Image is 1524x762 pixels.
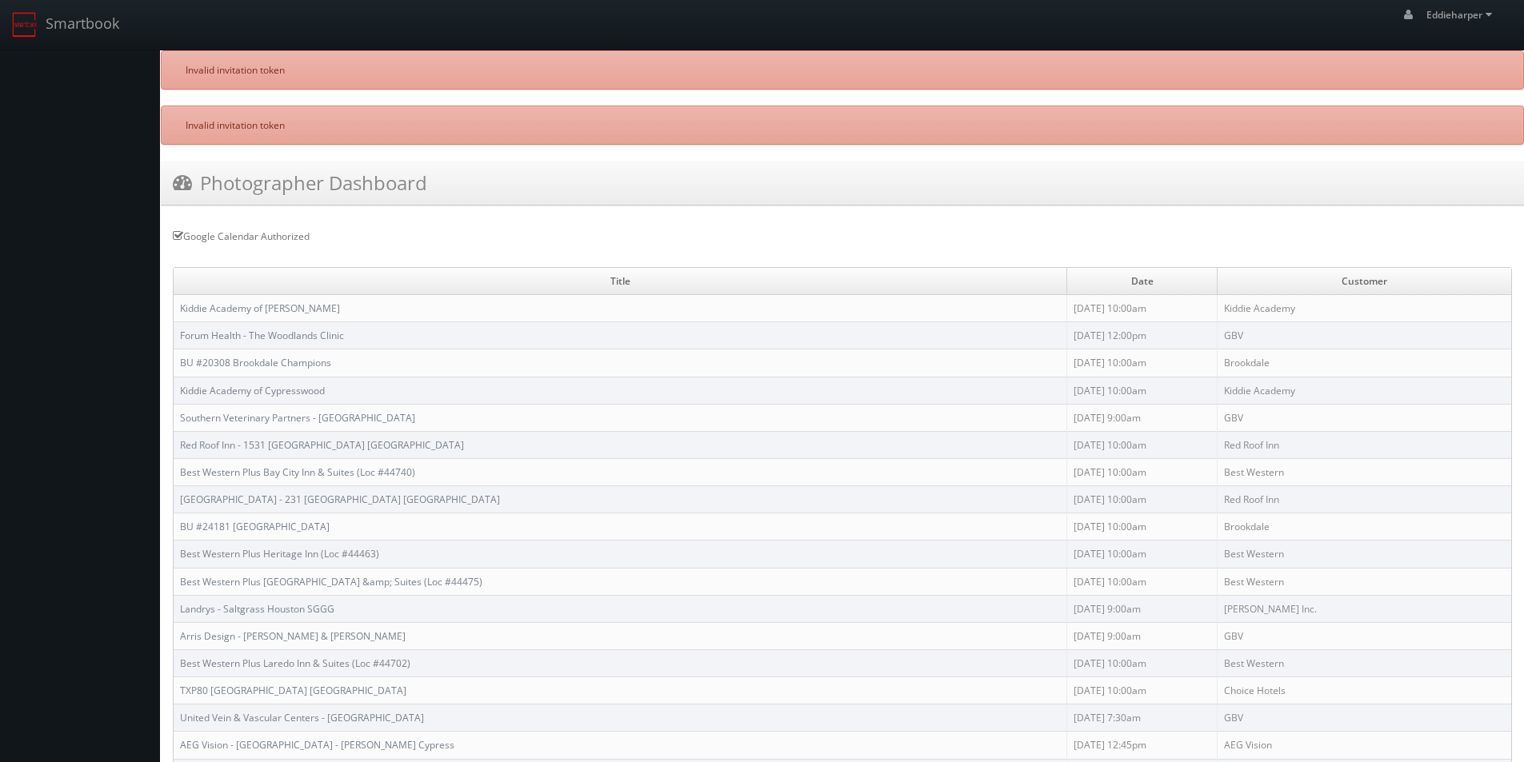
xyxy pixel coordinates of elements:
td: Best Western [1218,541,1511,568]
a: Arris Design - [PERSON_NAME] & [PERSON_NAME] [180,629,406,643]
a: United Vein & Vascular Centers - [GEOGRAPHIC_DATA] [180,711,424,724]
td: [DATE] 10:00am [1067,458,1218,485]
td: [PERSON_NAME] Inc. [1218,595,1511,622]
td: Brookdale [1218,349,1511,377]
td: [DATE] 10:00am [1067,541,1218,568]
td: Best Western [1218,649,1511,676]
td: GBV [1218,404,1511,431]
td: [DATE] 10:00am [1067,649,1218,676]
p: Invalid invitation token [186,63,1499,77]
td: Kiddie Academy [1218,377,1511,404]
a: Best Western Plus [GEOGRAPHIC_DATA] &amp; Suites (Loc #44475) [180,575,482,588]
td: GBV [1218,622,1511,649]
td: Best Western [1218,568,1511,595]
img: smartbook-logo.png [12,12,38,38]
a: Best Western Plus Bay City Inn & Suites (Loc #44740) [180,465,415,479]
a: Landrys - Saltgrass Houston SGGG [180,602,334,616]
a: Kiddie Academy of Cypresswood [180,384,325,397]
td: GBV [1218,322,1511,349]
a: Southern Veterinary Partners - [GEOGRAPHIC_DATA] [180,411,415,425]
td: Date [1067,268,1218,295]
td: [DATE] 9:00am [1067,404,1218,431]
td: [DATE] 10:00am [1067,349,1218,377]
td: [DATE] 9:00am [1067,595,1218,622]
td: [DATE] 9:00am [1067,622,1218,649]
span: Eddieharper [1426,8,1497,22]
p: Invalid invitation token [186,118,1499,132]
a: Forum Health - The Woodlands Clinic [180,329,344,342]
td: Best Western [1218,458,1511,485]
div: Google Calendar Authorized [173,229,1512,243]
td: GBV [1218,704,1511,732]
a: Kiddie Academy of [PERSON_NAME] [180,301,340,315]
td: [DATE] 12:00pm [1067,322,1218,349]
td: [DATE] 10:00am [1067,377,1218,404]
td: Choice Hotels [1218,677,1511,704]
a: TXP80 [GEOGRAPHIC_DATA] [GEOGRAPHIC_DATA] [180,684,406,697]
a: Best Western Plus Heritage Inn (Loc #44463) [180,547,379,561]
td: Customer [1218,268,1511,295]
td: AEG Vision [1218,732,1511,759]
td: [DATE] 10:00am [1067,295,1218,322]
td: Red Roof Inn [1218,486,1511,513]
a: BU #24181 [GEOGRAPHIC_DATA] [180,520,330,533]
h3: Photographer Dashboard [173,169,427,197]
td: [DATE] 12:45pm [1067,732,1218,759]
td: Brookdale [1218,513,1511,541]
a: [GEOGRAPHIC_DATA] - 231 [GEOGRAPHIC_DATA] [GEOGRAPHIC_DATA] [180,493,500,506]
td: [DATE] 10:00am [1067,486,1218,513]
a: Red Roof Inn - 1531 [GEOGRAPHIC_DATA] [GEOGRAPHIC_DATA] [180,438,464,452]
td: Red Roof Inn [1218,431,1511,458]
td: [DATE] 10:00am [1067,513,1218,541]
td: [DATE] 7:30am [1067,704,1218,732]
td: [DATE] 10:00am [1067,677,1218,704]
td: Kiddie Academy [1218,295,1511,322]
td: [DATE] 10:00am [1067,431,1218,458]
a: BU #20308 Brookdale Champions [180,356,331,369]
td: Title [174,268,1067,295]
td: [DATE] 10:00am [1067,568,1218,595]
a: AEG Vision - [GEOGRAPHIC_DATA] - [PERSON_NAME] Cypress [180,738,454,752]
a: Best Western Plus Laredo Inn & Suites (Loc #44702) [180,656,410,670]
